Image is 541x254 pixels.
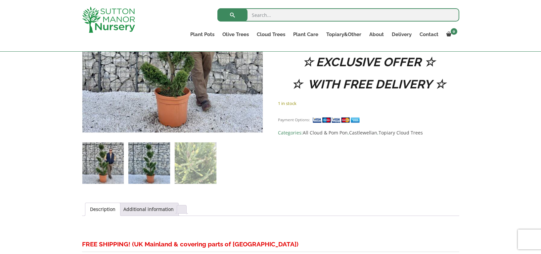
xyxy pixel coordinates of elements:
[442,30,459,39] a: 0
[289,30,322,39] a: Plant Care
[82,142,124,184] img: Castlewellan Gold Cloud Tree S Stem 1.70 M (Cupressocyparis Leylandi)
[186,30,218,39] a: Plant Pots
[123,203,174,216] a: Additional information
[278,129,459,137] span: Categories: , ,
[365,30,388,39] a: About
[322,30,365,39] a: Topiary&Other
[278,99,459,107] p: 1 in stock
[217,8,459,22] input: Search...
[379,129,423,136] a: Topiary Cloud Trees
[303,129,348,136] a: All Cloud & Pom Pon
[278,117,310,122] small: Payment Options:
[349,129,377,136] a: Castlewellan
[302,55,435,69] strong: ☆ EXCLUSIVE OFFER ☆
[253,30,289,39] a: Cloud Trees
[388,30,416,39] a: Delivery
[175,142,216,184] img: Castlewellan Gold Cloud Tree S Stem 1.70 M (Cupressocyparis Leylandi) - Image 3
[292,77,445,91] strong: ☆ WITH FREE DELIVERY ☆
[218,30,253,39] a: Olive Trees
[128,142,170,184] img: Castlewellan Gold Cloud Tree S Stem 1.70 M (Cupressocyparis Leylandi) - Image 2
[416,30,442,39] a: Contact
[312,117,362,124] img: payment supported
[82,238,459,250] h3: FREE SHIPPING! (UK Mainland & covering parts of [GEOGRAPHIC_DATA])
[90,203,115,216] a: Description
[451,28,457,35] span: 0
[82,7,135,33] img: logo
